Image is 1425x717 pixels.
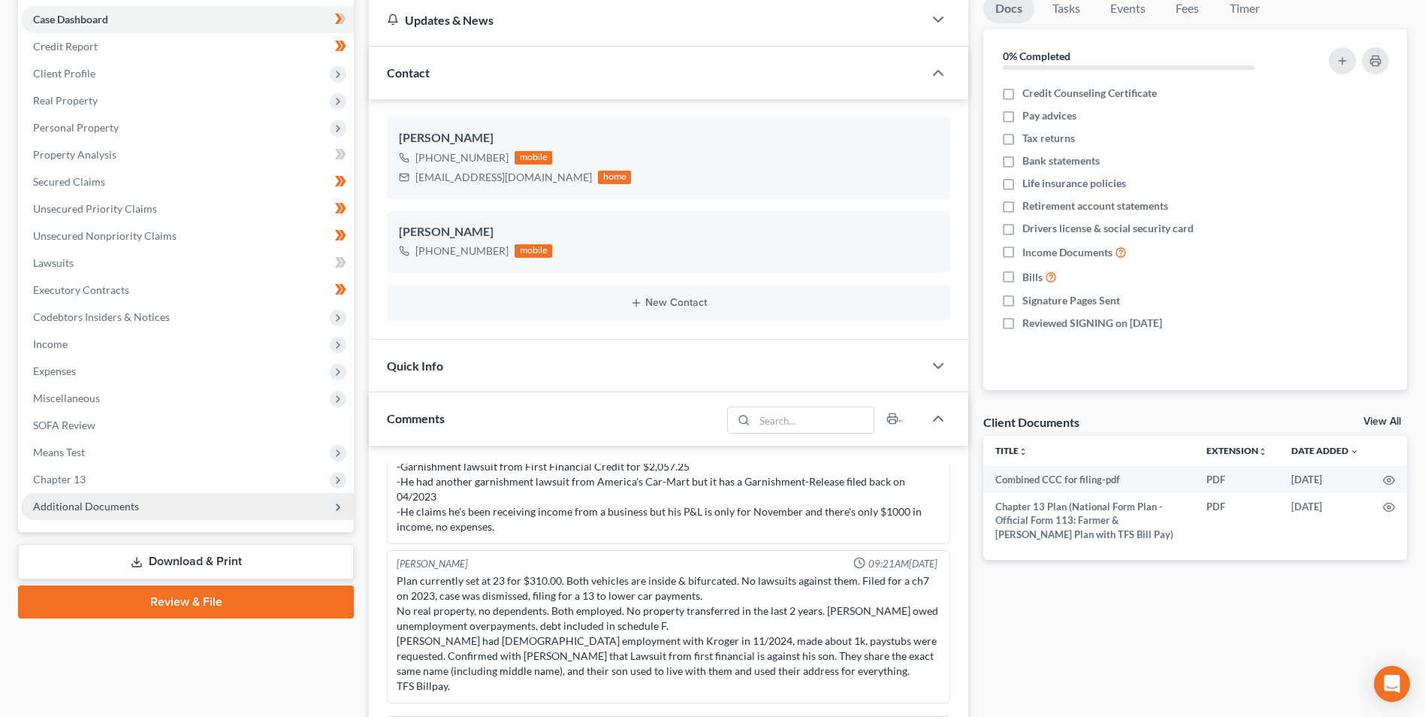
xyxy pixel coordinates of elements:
div: Updates & News [387,12,905,28]
span: Personal Property [33,121,119,134]
i: expand_more [1350,447,1359,456]
div: Plan currently set at 23 for $310.00. Both vehicles are inside & bifurcated. No lawsuits against ... [397,573,940,694]
td: Chapter 13 Plan (National Form Plan - Official Form 113: Farmer & [PERSON_NAME] Plan with TFS Bil... [983,493,1194,548]
span: Expenses [33,365,76,377]
div: Client Documents [983,414,1079,430]
span: 09:21AM[DATE] [868,557,937,571]
span: Miscellaneous [33,392,100,404]
a: Credit Report [21,33,354,60]
span: Codebtors Insiders & Notices [33,310,170,323]
span: Secured Claims [33,175,105,188]
div: [PERSON_NAME] [399,223,938,241]
a: Download & Print [18,544,354,579]
div: [PHONE_NUMBER] [415,150,509,165]
span: Income [33,337,68,350]
div: [PERSON_NAME] [399,129,938,147]
a: Secured Claims [21,168,354,195]
span: Credit Report [33,40,98,53]
div: home [598,171,631,184]
div: mobile [515,244,552,258]
span: SOFA Review [33,419,95,431]
span: Lawsuits [33,256,74,269]
span: Life insurance policies [1022,176,1126,191]
td: PDF [1194,466,1279,493]
a: Property Analysis [21,141,354,168]
span: Executory Contracts [33,283,129,296]
div: [EMAIL_ADDRESS][DOMAIN_NAME] [415,170,592,185]
a: Lawsuits [21,250,354,277]
button: New Contact [399,297,938,309]
a: Extensionunfold_more [1206,445,1267,456]
span: Unsecured Priority Claims [33,202,157,215]
div: [PERSON_NAME] [397,557,468,571]
span: Additional Documents [33,500,139,513]
div: mobile [515,151,552,165]
span: Retirement account statements [1022,198,1168,213]
span: Case Dashboard [33,13,108,26]
a: Review & File [18,585,354,619]
div: [PHONE_NUMBER] [415,244,509,259]
span: Pay advices [1022,108,1076,123]
td: PDF [1194,493,1279,548]
div: Open Intercom Messenger [1374,666,1410,702]
i: unfold_more [1258,447,1267,456]
span: Property Analysis [33,148,116,161]
span: Reviewed SIGNING on [DATE] [1022,316,1162,331]
span: Contact [387,65,430,80]
span: Unsecured Nonpriority Claims [33,229,177,242]
span: Chapter 13 [33,473,86,486]
span: Signature Pages Sent [1022,293,1120,308]
span: Income Documents [1022,245,1113,260]
a: Unsecured Priority Claims [21,195,354,222]
i: unfold_more [1019,447,1028,456]
td: [DATE] [1279,466,1371,493]
a: View All [1363,416,1401,427]
span: Means Test [33,446,85,458]
span: Real Property [33,94,98,107]
a: Case Dashboard [21,6,354,33]
a: Executory Contracts [21,277,354,304]
input: Search... [754,407,874,433]
span: Credit Counseling Certificate [1022,86,1157,101]
a: SOFA Review [21,412,354,439]
span: Comments [387,411,445,425]
strong: 0% Completed [1003,50,1070,62]
span: Bank statements [1022,153,1100,168]
td: Combined CCC for filing-pdf [983,466,1194,493]
span: Drivers license & social security card [1022,221,1194,236]
a: Unsecured Nonpriority Claims [21,222,354,250]
span: Bills [1022,270,1043,285]
a: Date Added expand_more [1291,445,1359,456]
span: Tax returns [1022,131,1075,146]
a: Titleunfold_more [995,445,1028,456]
span: Client Profile [33,67,95,80]
td: [DATE] [1279,493,1371,548]
span: Quick Info [387,358,443,373]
